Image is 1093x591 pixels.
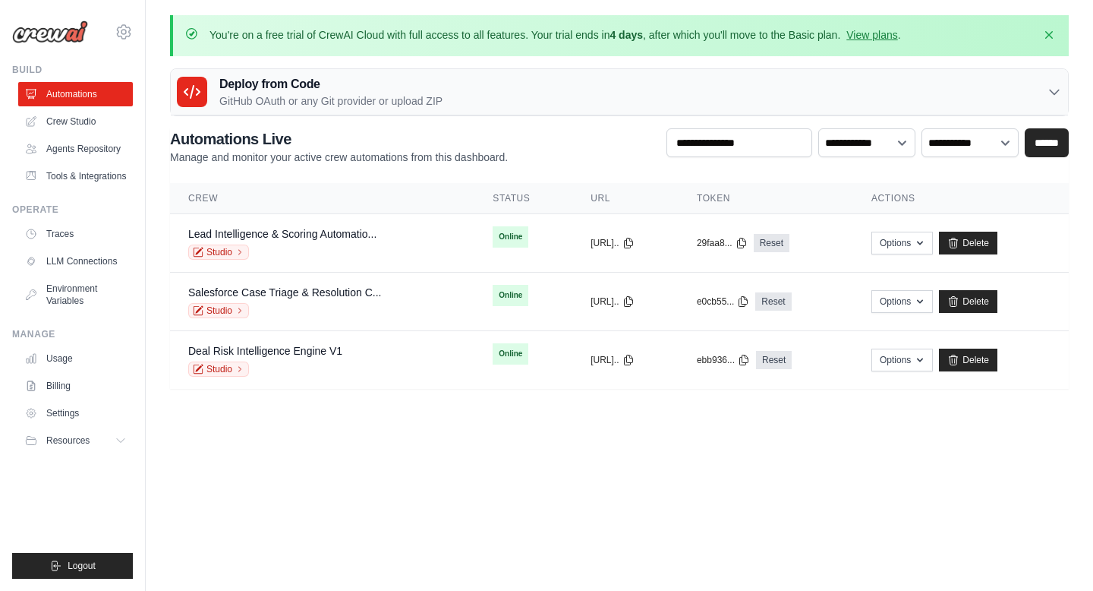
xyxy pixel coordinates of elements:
span: Online [493,343,528,365]
a: Reset [754,234,789,252]
a: Traces [18,222,133,246]
button: Options [871,349,933,371]
span: Resources [46,435,90,447]
p: You're on a free trial of CrewAI Cloud with full access to all features. Your trial ends in , aft... [209,27,901,43]
button: 29faa8... [697,237,748,249]
button: Options [871,290,933,313]
button: e0cb55... [697,295,749,308]
button: Options [871,232,933,254]
h3: Deploy from Code [219,75,443,93]
a: Studio [188,245,249,260]
a: View plans [846,29,897,41]
th: Token [679,183,853,214]
a: Tools & Integrations [18,164,133,188]
button: Logout [12,553,133,579]
a: Reset [756,351,792,369]
div: Operate [12,204,133,216]
strong: 4 days [609,29,643,41]
a: Settings [18,401,133,425]
img: Logo [12,21,88,43]
p: Manage and monitor your active crew automations from this dashboard. [170,150,508,165]
a: Billing [18,374,133,398]
button: ebb936... [697,354,750,366]
a: Studio [188,362,249,377]
a: Environment Variables [18,277,133,313]
a: Delete [939,290,997,313]
th: Actions [853,183,1069,214]
p: GitHub OAuth or any Git provider or upload ZIP [219,93,443,109]
th: URL [572,183,679,214]
h2: Automations Live [170,128,508,150]
a: Automations [18,82,133,106]
a: Reset [755,292,791,311]
a: Lead Intelligence & Scoring Automatio... [188,228,376,240]
a: Delete [939,232,997,254]
a: Delete [939,349,997,371]
div: Manage [12,328,133,340]
a: Salesforce Case Triage & Resolution C... [188,286,381,299]
span: Online [493,285,528,306]
th: Status [474,183,572,214]
button: Resources [18,428,133,453]
a: Studio [188,303,249,318]
a: Agents Repository [18,137,133,161]
a: Usage [18,346,133,371]
th: Crew [170,183,474,214]
span: Online [493,226,528,248]
a: Deal Risk Intelligence Engine V1 [188,345,342,357]
span: Logout [68,560,96,572]
a: Crew Studio [18,109,133,134]
a: LLM Connections [18,249,133,273]
div: Build [12,64,133,76]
